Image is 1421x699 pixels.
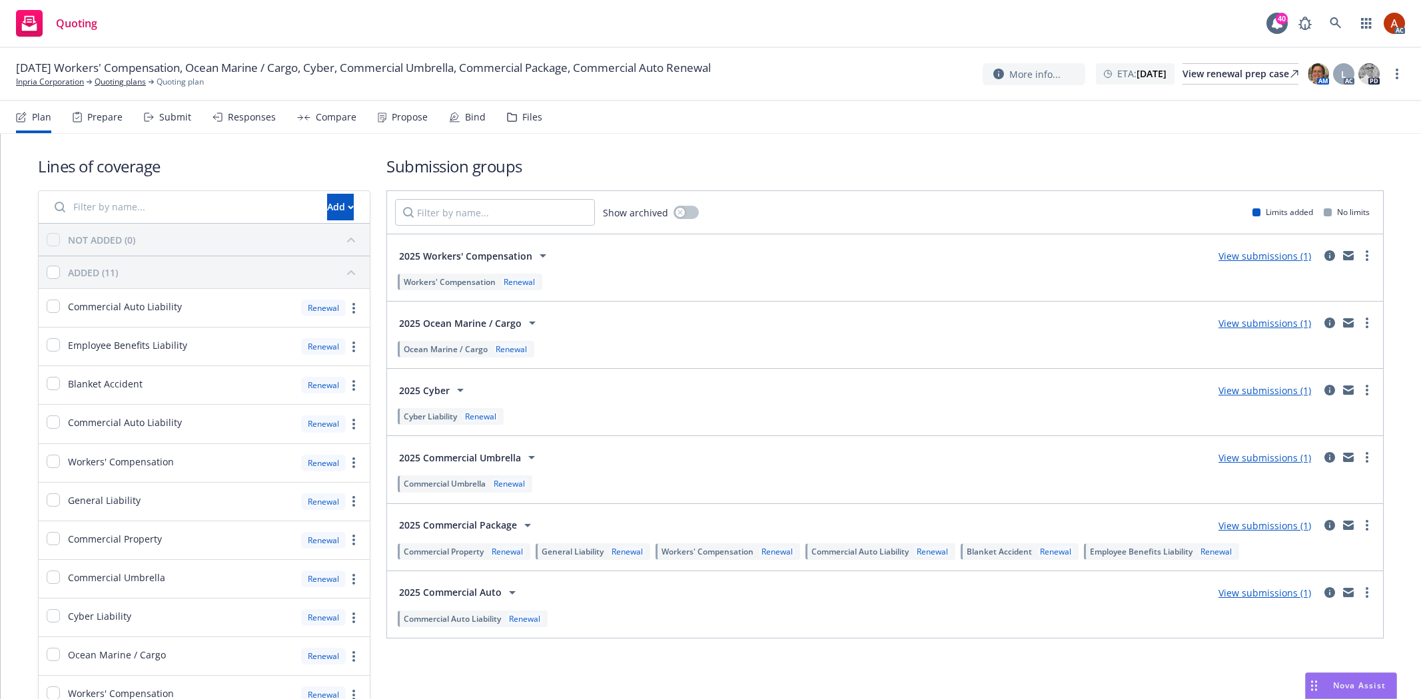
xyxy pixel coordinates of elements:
[1183,63,1298,85] a: View renewal prep case
[1292,10,1318,37] a: Report a Bug
[68,266,118,280] div: ADDED (11)
[346,571,362,587] a: more
[346,532,362,548] a: more
[1218,519,1311,532] a: View submissions (1)
[16,76,84,88] a: Inpria Corporation
[522,112,542,122] div: Files
[68,262,362,283] button: ADDED (11)
[68,338,187,352] span: Employee Benefits Liability
[301,648,346,664] div: Renewal
[346,455,362,471] a: more
[68,377,143,391] span: Blanket Accident
[395,377,472,403] button: 2025 Cyber
[346,610,362,626] a: more
[346,416,362,432] a: more
[68,571,165,584] span: Commercial Umbrella
[16,60,711,76] span: [DATE] Workers' Compensation, Ocean Marine / Cargo, Cyber, Commercial Umbrella, Commercial Packag...
[301,338,346,355] div: Renewal
[301,377,346,393] div: Renewal
[87,112,123,122] div: Prepare
[811,546,909,557] span: Commercial Auto Liability
[501,276,538,288] div: Renewal
[346,300,362,316] a: more
[462,411,499,422] div: Renewal
[68,648,166,662] span: Ocean Marine / Cargo
[1322,315,1338,331] a: circleInformation
[1358,63,1380,85] img: photo
[301,493,346,510] div: Renewal
[1359,449,1375,465] a: more
[1340,248,1356,264] a: mail
[386,155,1384,177] h1: Submission groups
[316,112,356,122] div: Compare
[983,63,1085,85] button: More info...
[1359,315,1375,331] a: more
[1322,449,1338,465] a: circleInformation
[395,512,540,539] button: 2025 Commercial Package
[327,194,354,220] button: Add
[157,76,204,88] span: Quoting plan
[399,585,502,599] span: 2025 Commercial Auto
[404,613,501,624] span: Commercial Auto Liability
[1322,248,1338,264] a: circleInformation
[399,383,450,397] span: 2025 Cyber
[395,579,524,606] button: 2025 Commercial Auto
[392,112,428,122] div: Propose
[493,344,530,355] div: Renewal
[68,609,131,623] span: Cyber Liability
[404,478,486,489] span: Commercial Umbrella
[399,451,521,465] span: 2025 Commercial Umbrella
[1359,584,1375,600] a: more
[399,249,532,263] span: 2025 Workers' Compensation
[1218,317,1311,330] a: View submissions (1)
[1340,382,1356,398] a: mail
[491,478,528,489] div: Renewal
[395,444,544,471] button: 2025 Commercial Umbrella
[1218,451,1311,464] a: View submissions (1)
[1009,67,1061,81] span: More info...
[95,76,146,88] a: Quoting plans
[404,276,496,288] span: Workers' Compensation
[301,532,346,549] div: Renewal
[1037,546,1074,557] div: Renewal
[1117,67,1167,81] span: ETA :
[68,415,182,429] span: Commercial Auto Liability
[68,455,174,469] span: Workers' Compensation
[1340,584,1356,600] a: mail
[1322,10,1349,37] a: Search
[346,339,362,355] a: more
[68,233,135,247] div: NOT ADDED (0)
[1252,206,1313,218] div: Limits added
[1218,586,1311,599] a: View submissions (1)
[404,546,484,557] span: Commercial Property
[301,609,346,626] div: Renewal
[47,194,319,220] input: Filter by name...
[301,415,346,432] div: Renewal
[662,546,753,557] span: Workers' Compensation
[1340,449,1356,465] a: mail
[228,112,276,122] div: Responses
[1359,248,1375,264] a: more
[1198,546,1234,557] div: Renewal
[301,300,346,316] div: Renewal
[159,112,191,122] div: Submit
[399,518,517,532] span: 2025 Commercial Package
[1340,315,1356,331] a: mail
[1322,584,1338,600] a: circleInformation
[404,411,457,422] span: Cyber Liability
[68,532,162,546] span: Commercial Property
[399,316,522,330] span: 2025 Ocean Marine / Cargo
[38,155,370,177] h1: Lines of coverage
[1276,13,1288,25] div: 40
[506,613,543,624] div: Renewal
[346,493,362,509] a: more
[1359,517,1375,533] a: more
[542,546,604,557] span: General Liability
[56,18,97,29] span: Quoting
[68,229,362,250] button: NOT ADDED (0)
[1341,67,1346,81] span: L
[1183,64,1298,84] div: View renewal prep case
[11,5,103,42] a: Quoting
[68,300,182,314] span: Commercial Auto Liability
